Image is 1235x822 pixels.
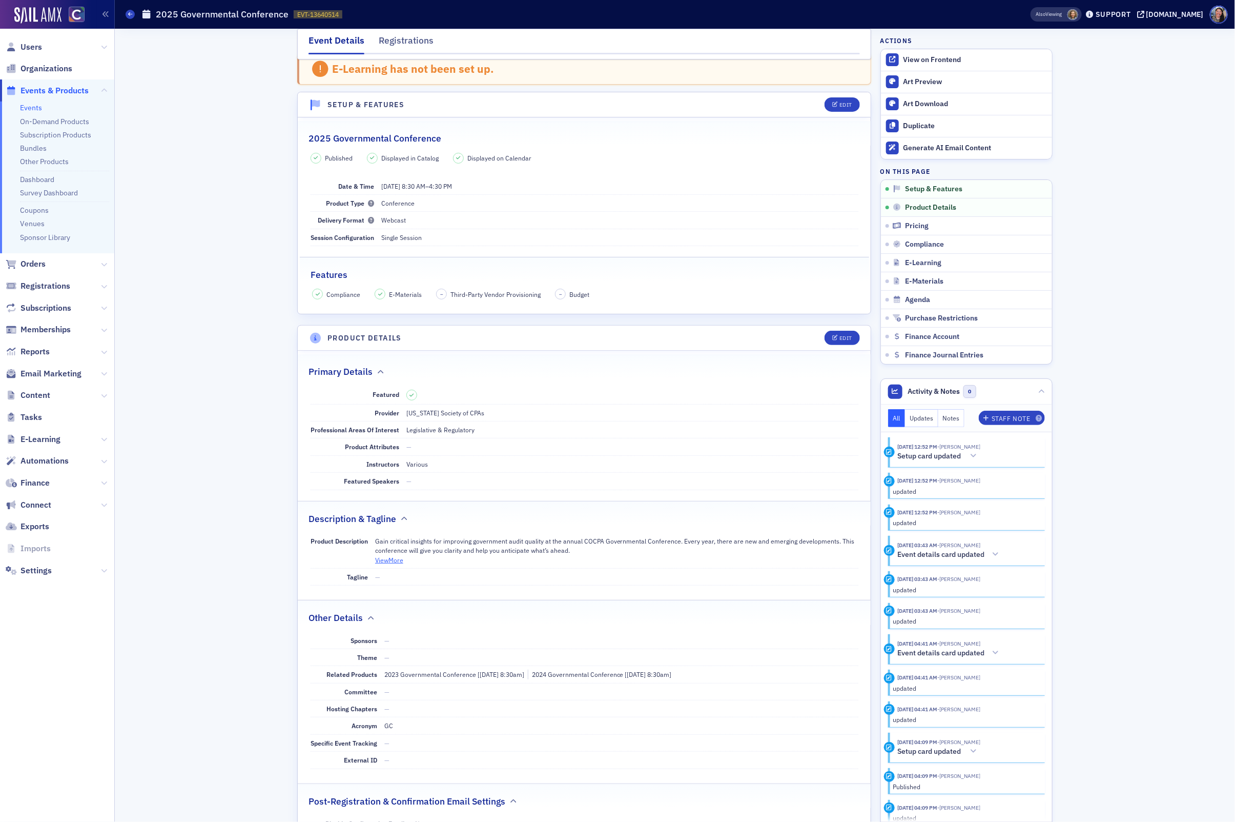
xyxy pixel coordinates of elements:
[905,222,929,231] span: Pricing
[381,153,439,163] span: Displayed in Catalog
[402,182,425,190] time: 8:30 AM
[357,653,377,661] span: Theme
[905,185,962,194] span: Setup & Features
[20,521,49,532] span: Exports
[884,507,895,518] div: Update
[20,499,51,511] span: Connect
[992,416,1031,422] div: Staff Note
[6,543,51,554] a: Imports
[884,476,895,487] div: Update
[937,674,980,681] span: Aiyana Scarborough
[311,739,377,747] span: Specific Event Tracking
[903,77,1047,87] div: Art Preview
[345,443,399,451] span: Product Attributes
[375,409,399,417] span: Provider
[880,167,1053,176] h4: On this page
[366,460,399,468] span: Instructors
[327,99,404,110] h4: Setup & Features
[884,803,895,813] div: Update
[937,607,980,614] span: Aiyana Scarborough
[381,233,422,242] span: Single Session
[20,233,70,242] a: Sponsor Library
[6,499,51,511] a: Connect
[881,71,1052,93] a: Art Preview
[20,219,45,228] a: Venues
[406,425,475,434] div: Legislative & Regulatory
[308,34,364,54] div: Event Details
[1036,11,1062,18] span: Viewing
[937,706,980,713] span: Aiyana Scarborough
[311,426,399,434] span: Professional Areas Of Interest
[308,132,441,145] h2: 2025 Governmental Conference
[308,365,373,378] h2: Primary Details
[311,537,368,545] span: Product Description
[352,721,377,730] span: Acronym
[893,518,1038,527] div: updated
[332,62,494,75] div: E-Learning has not been set up.
[381,182,452,190] span: –
[384,688,389,696] span: —
[905,203,956,212] span: Product Details
[326,670,377,678] span: Related Products
[373,390,399,398] span: Featured
[20,303,71,314] span: Subscriptions
[379,34,434,53] div: Registrations
[903,99,1047,109] div: Art Download
[6,521,49,532] a: Exports
[884,545,895,556] div: Activity
[893,616,1038,626] div: updated
[1137,11,1207,18] button: [DOMAIN_NAME]
[20,434,60,445] span: E-Learning
[897,607,937,614] time: 8/4/2025 03:43 AM
[897,648,1002,658] button: Event details card updated
[14,7,61,24] img: SailAMX
[20,175,54,184] a: Dashboard
[308,512,396,526] h2: Description & Tagline
[6,258,46,270] a: Orders
[937,477,980,484] span: Tiffany Carson
[938,409,965,427] button: Notes
[384,705,389,713] span: —
[20,455,69,467] span: Automations
[311,268,347,282] h2: Features
[6,434,60,445] a: E-Learning
[1096,10,1131,19] div: Support
[881,137,1052,159] button: Generate AI Email Content
[338,182,374,190] span: Date & Time
[20,130,91,139] a: Subscription Products
[20,324,71,335] span: Memberships
[406,409,484,417] span: [US_STATE] Society of CPAs
[20,412,42,423] span: Tasks
[6,303,71,314] a: Subscriptions
[375,573,380,581] span: —
[905,295,930,305] span: Agenda
[897,549,1002,560] button: Event details card updated
[897,738,937,746] time: 1/31/2025 04:09 PM
[20,368,81,379] span: Email Marketing
[20,144,47,153] a: Bundles
[6,455,69,467] a: Automations
[937,575,980,583] span: Aiyana Scarborough
[884,606,895,616] div: Update
[528,670,672,679] div: 2024 Governmental Conference [[DATE] 8:30am]
[893,487,1038,496] div: updated
[884,771,895,782] div: Activity
[6,85,89,96] a: Events & Products
[20,565,52,576] span: Settings
[6,346,50,357] a: Reports
[897,509,937,516] time: 8/6/2025 12:52 PM
[937,542,980,549] span: Aiyana Scarborough
[905,351,983,360] span: Finance Journal Entries
[375,536,858,555] p: Gain critical insights for improving government audit quality at the annual COCPA Governmental Co...
[897,706,937,713] time: 6/16/2025 04:41 AM
[897,443,937,450] time: 8/6/2025 12:52 PM
[6,42,42,53] a: Users
[406,443,411,451] span: —
[937,804,980,811] span: Tiffany Carson
[937,509,980,516] span: Tiffany Carson
[6,412,42,423] a: Tasks
[344,756,377,764] span: External ID
[905,277,943,286] span: E-Materials
[375,555,403,565] button: ViewMore
[839,102,852,108] div: Edit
